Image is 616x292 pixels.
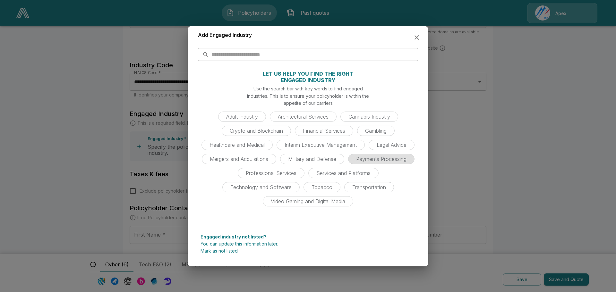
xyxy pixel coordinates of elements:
[247,93,369,99] p: industries. This is to ensure your policyholder is within the
[238,168,304,178] div: Professional Services
[263,196,353,206] div: Video Gaming and Digital Media
[369,140,415,150] div: Legal Advice
[222,113,262,120] span: Adult Industry
[299,128,349,134] span: Financial Services
[226,128,287,134] span: Crypto and Blockchain
[348,154,415,164] div: Payments Processing
[201,242,415,246] p: You can update this information later.
[284,156,340,162] span: Military and Defense
[308,168,379,178] div: Services and Platforms
[202,154,276,164] div: Mergers and Acquisitions
[201,249,415,253] p: Mark as not listed
[267,198,349,204] span: Video Gaming and Digital Media
[304,182,340,192] div: Tobacco
[206,142,269,148] span: Healthcare and Medical
[345,113,394,120] span: Cannabis Industry
[340,112,398,122] div: Cannabis Industry
[281,78,335,83] p: ENGAGED INDUSTRY
[222,182,300,192] div: Technology and Software
[218,112,266,122] div: Adult Industry
[227,184,295,190] span: Technology and Software
[348,184,390,190] span: Transportation
[274,113,332,120] span: Architectural Services
[373,142,410,148] span: Legal Advice
[352,156,410,162] span: Payments Processing
[253,85,363,92] p: Use the search bar with key words to find engaged
[312,170,374,176] span: Services and Platforms
[308,184,336,190] span: Tobacco
[222,126,291,136] div: Crypto and Blockchain
[361,128,390,134] span: Gambling
[295,126,353,136] div: Financial Services
[344,182,394,192] div: Transportation
[198,31,252,39] h6: Add Engaged Industry
[206,156,272,162] span: Mergers and Acquisitions
[201,235,415,239] p: Engaged industry not listed?
[242,170,300,176] span: Professional Services
[284,100,333,106] p: appetite of our carriers
[201,140,273,150] div: Healthcare and Medical
[270,112,337,122] div: Architectural Services
[357,126,395,136] div: Gambling
[277,140,365,150] div: Interim Executive Management
[263,71,353,76] p: LET US HELP YOU FIND THE RIGHT
[281,142,361,148] span: Interim Executive Management
[280,154,344,164] div: Military and Defense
